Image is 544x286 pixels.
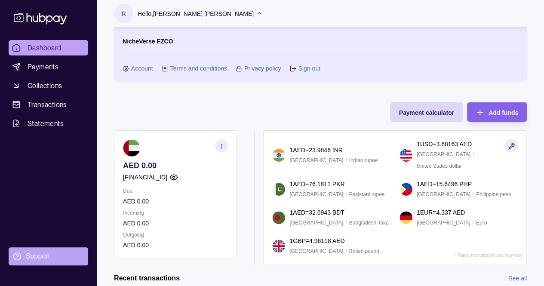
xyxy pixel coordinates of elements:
p: AED 0.00 [123,218,228,228]
p: NicheVerse FZCO [123,37,173,46]
p: Outgoing [123,230,228,240]
p: Philippine peso [476,190,511,199]
p: United States dollar [417,161,462,171]
a: Privacy policy [244,64,281,73]
p: 1 AED = 15.6496 PHP [417,179,472,189]
img: pk [272,183,285,196]
p: / [473,218,474,228]
p: R [121,9,126,18]
p: / [345,156,347,165]
span: Statements [28,118,64,129]
p: Indian rupee [349,156,378,165]
a: Sign out [298,64,320,73]
p: British pound [349,246,379,256]
p: 1 AED = 23.9846 INR [289,145,342,155]
p: 1 AED = 32.6943 BDT [289,208,344,217]
p: [GEOGRAPHIC_DATA] [417,150,470,159]
p: 1 AED = 76.1811 PKR [289,179,344,189]
p: / [473,150,474,159]
p: AED 0.00 [123,240,228,250]
a: Transactions [9,97,88,112]
p: 1 GBP = 4.96118 AED [289,236,344,246]
p: AED 0.00 [123,197,228,206]
p: Bangladeshi taka [349,218,389,228]
img: ph [400,183,412,196]
p: Incoming [123,208,228,218]
p: Hello, [PERSON_NAME] [PERSON_NAME] [138,9,254,18]
p: [GEOGRAPHIC_DATA] [417,190,470,199]
p: [GEOGRAPHIC_DATA] [289,246,343,256]
p: 1 USD = 3.68163 AED [417,139,472,149]
a: Statements [9,116,88,131]
span: Payments [28,62,58,72]
span: Add funds [489,109,518,116]
p: / [473,190,474,199]
img: gb [272,240,285,252]
h2: Recent transactions [114,274,180,283]
p: * Rates are indicative and may vary [455,253,522,258]
p: [FINANCIAL_ID] [123,172,167,182]
span: Dashboard [28,43,61,53]
img: us [400,149,412,162]
span: Collections [28,80,62,91]
img: in [272,149,285,162]
a: Dashboard [9,40,88,55]
p: [GEOGRAPHIC_DATA] [289,190,343,199]
p: / [345,218,347,228]
p: Pakistani rupee [349,190,385,199]
a: See all [508,274,527,283]
img: de [400,211,412,224]
p: Euro [476,218,487,228]
div: Support [26,252,50,261]
p: Due [123,186,228,196]
button: Payment calculator [390,102,462,122]
p: 1 EUR = 4.337 AED [417,208,465,217]
a: Support [9,247,88,265]
a: Payments [9,59,88,74]
a: Terms and conditions [170,64,227,73]
span: Transactions [28,99,67,110]
a: Collections [9,78,88,93]
a: Account [131,64,153,73]
img: ae [123,139,140,157]
p: [GEOGRAPHIC_DATA] [289,156,343,165]
p: [GEOGRAPHIC_DATA] [289,218,343,228]
p: AED 0.00 [123,161,228,170]
p: [GEOGRAPHIC_DATA] [417,218,470,228]
button: Add funds [467,102,527,122]
p: / [345,246,347,256]
img: bd [272,211,285,224]
span: Payment calculator [399,109,454,116]
p: / [345,190,347,199]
